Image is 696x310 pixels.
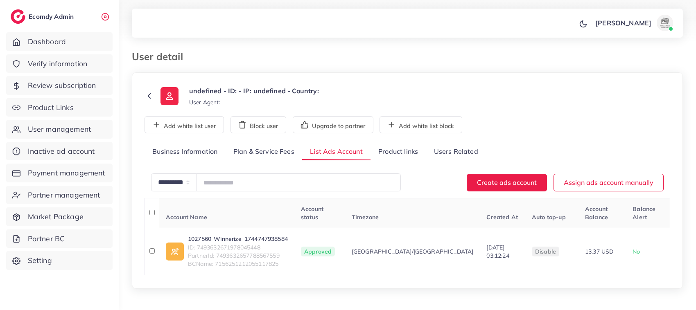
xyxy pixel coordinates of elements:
[28,211,84,222] span: Market Package
[6,186,113,204] a: Partner management
[371,143,426,161] a: Product links
[585,205,608,221] span: Account Balance
[28,58,88,69] span: Verify information
[188,243,288,252] span: ID: 7493632671978045448
[230,116,286,133] button: Block user
[486,213,518,221] span: Created At
[633,248,640,255] span: No
[302,143,371,161] a: List Ads Account
[486,244,509,259] span: [DATE] 03:12:24
[189,86,319,96] p: undefined - ID: - IP: undefined - Country:
[166,213,207,221] span: Account Name
[28,168,105,178] span: Payment management
[352,213,379,221] span: Timezone
[595,18,651,28] p: [PERSON_NAME]
[467,174,547,191] button: Create ads account
[293,116,373,133] button: Upgrade to partner
[28,190,100,200] span: Partner management
[188,235,288,243] a: 1027560_Winnerize_1744747938584
[28,146,95,157] span: Inactive ad account
[28,80,96,91] span: Review subscription
[28,124,91,135] span: User management
[28,102,74,113] span: Product Links
[6,120,113,139] a: User management
[6,251,113,270] a: Setting
[532,213,566,221] span: Auto top-up
[11,9,25,24] img: logo
[28,255,52,266] span: Setting
[226,143,302,161] a: Plan & Service Fees
[301,205,323,221] span: Account status
[352,247,474,256] span: [GEOGRAPHIC_DATA]/[GEOGRAPHIC_DATA]
[554,174,664,191] button: Assign ads account manually
[6,229,113,248] a: Partner BC
[6,142,113,161] a: Inactive ad account
[6,98,113,117] a: Product Links
[6,32,113,51] a: Dashboard
[166,243,184,261] img: ic-ad-info.7fc67b75.svg
[189,98,220,106] small: User Agent:
[426,143,486,161] a: Users Related
[535,248,556,255] span: disable
[633,205,655,221] span: Balance Alert
[145,143,226,161] a: Business Information
[160,87,179,105] img: ic-user-info.36bf1079.svg
[6,76,113,95] a: Review subscription
[188,252,288,260] span: PartnerId: 7493632657788567559
[380,116,462,133] button: Add white list block
[591,15,676,31] a: [PERSON_NAME]avatar
[6,54,113,73] a: Verify information
[6,207,113,226] a: Market Package
[132,51,190,63] h3: User detail
[11,9,76,24] a: logoEcomdy Admin
[585,248,613,255] span: 13.37 USD
[29,13,76,20] h2: Ecomdy Admin
[28,234,65,244] span: Partner BC
[6,164,113,182] a: Payment management
[145,116,224,133] button: Add white list user
[188,260,288,268] span: BCName: 7156251212055117825
[28,36,66,47] span: Dashboard
[657,15,673,31] img: avatar
[301,247,335,256] span: Approved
